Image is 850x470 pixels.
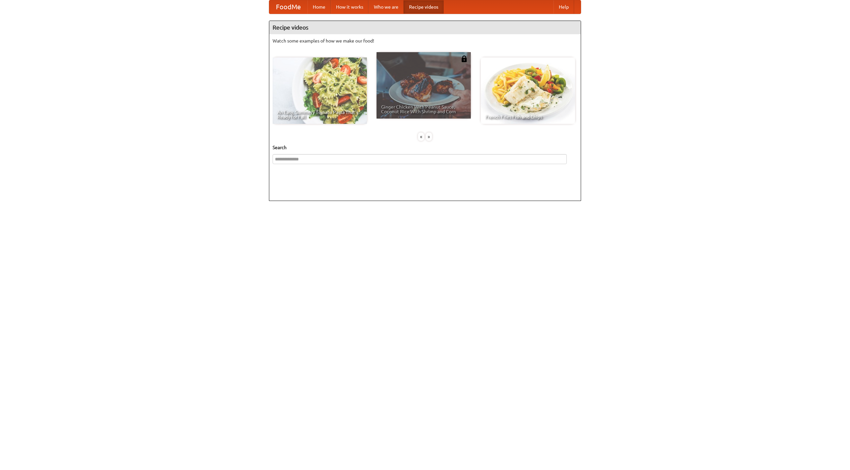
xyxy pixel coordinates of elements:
[481,57,575,124] a: French Fries Fish and Chips
[485,115,570,119] span: French Fries Fish and Chips
[461,55,467,62] img: 483408.png
[369,0,404,14] a: Who we are
[404,0,444,14] a: Recipe videos
[269,0,307,14] a: FoodMe
[277,110,362,119] span: An Easy, Summery Tomato Pasta That's Ready for Fall
[307,0,331,14] a: Home
[273,38,577,44] p: Watch some examples of how we make our food!
[273,57,367,124] a: An Easy, Summery Tomato Pasta That's Ready for Fall
[426,133,432,141] div: »
[269,21,581,34] h4: Recipe videos
[553,0,574,14] a: Help
[331,0,369,14] a: How it works
[418,133,424,141] div: «
[273,144,577,151] h5: Search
